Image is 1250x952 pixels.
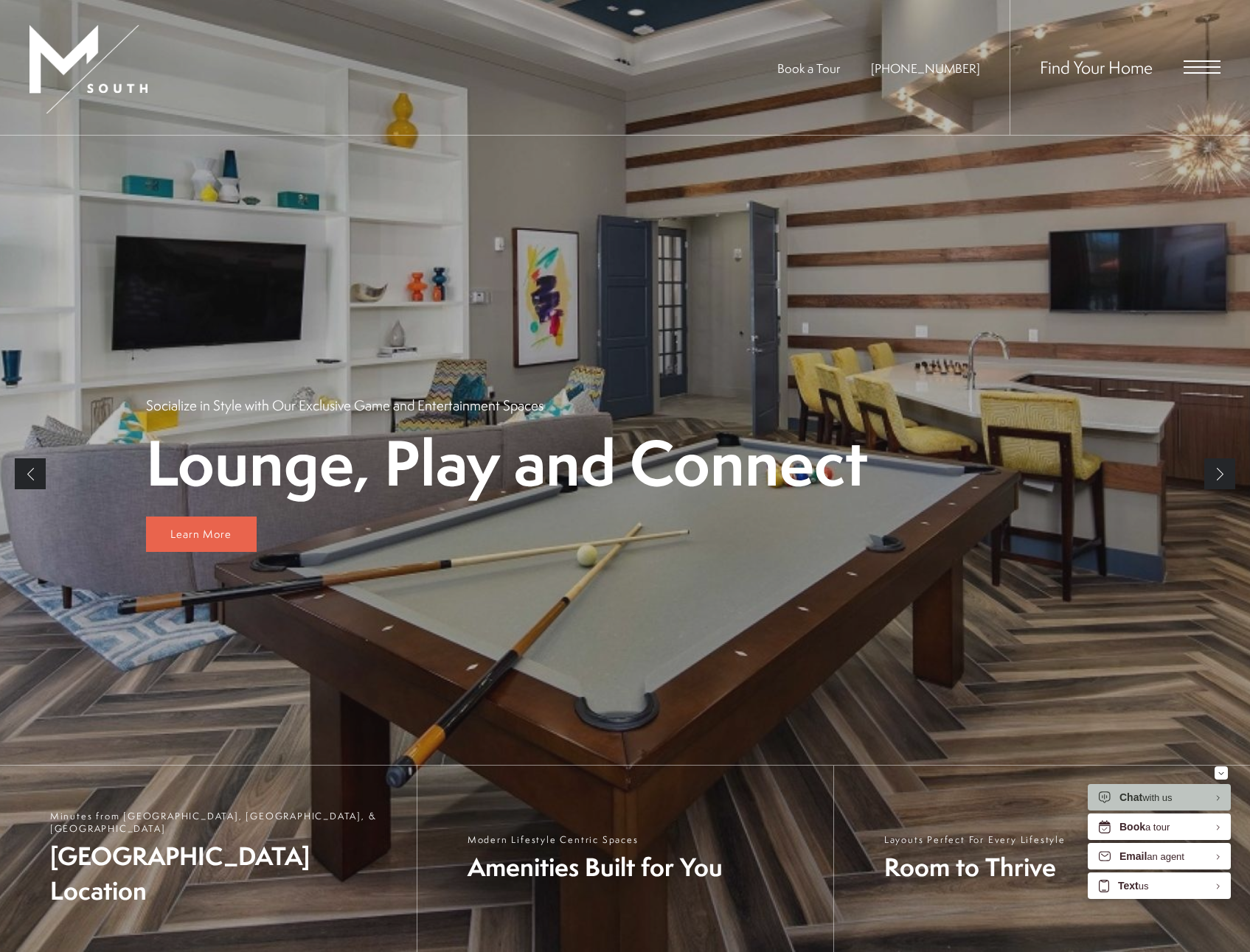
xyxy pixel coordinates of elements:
span: Room to Thrive [884,850,1066,884]
span: Minutes from [GEOGRAPHIC_DATA], [GEOGRAPHIC_DATA], & [GEOGRAPHIC_DATA] [50,810,402,835]
img: MSouth [29,25,147,113]
a: Learn More [146,517,257,552]
span: Learn More [170,526,232,542]
a: Modern Lifestyle Centric Spaces [417,766,833,952]
button: Open Menu [1184,60,1221,74]
a: Previous [15,458,46,489]
p: Lounge, Play and Connect [146,430,868,496]
span: Modern Lifestyle Centric Spaces [468,833,723,846]
p: Socialize in Style with Our Exclusive Game and Entertainment Spaces [146,396,544,415]
a: Layouts Perfect For Every Lifestyle [833,766,1250,952]
span: [GEOGRAPHIC_DATA] Location [50,839,402,908]
span: Layouts Perfect For Every Lifestyle [884,833,1066,846]
a: Book a Tour [777,60,840,77]
a: Next [1204,458,1235,489]
span: Amenities Built for You [468,850,723,884]
a: Call Us at 813-570-8014 [871,60,980,77]
a: Find Your Home [1040,55,1153,79]
span: [PHONE_NUMBER] [871,60,980,77]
